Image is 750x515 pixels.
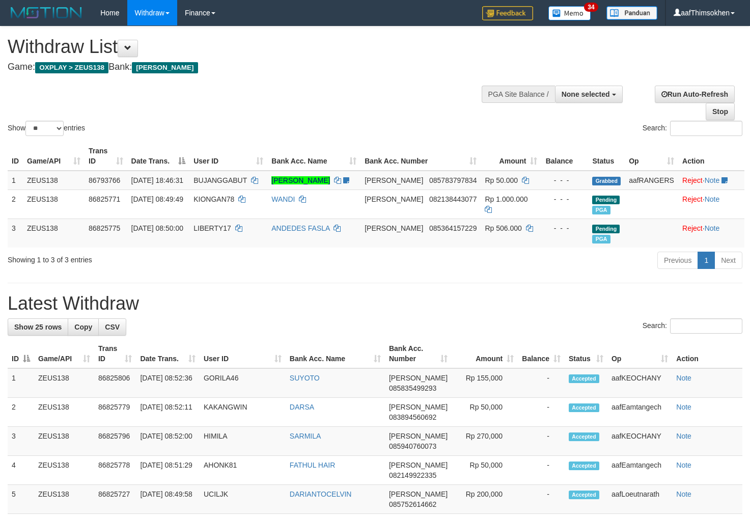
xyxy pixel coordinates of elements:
th: Bank Acc. Number: activate to sort column ascending [360,142,481,171]
span: 86825771 [89,195,120,203]
th: Amount: activate to sort column ascending [481,142,541,171]
span: None selected [562,90,610,98]
h1: Latest Withdraw [8,293,742,314]
a: Previous [657,252,698,269]
div: - - - [545,223,584,233]
span: [PERSON_NAME] [389,461,448,469]
span: Pending [592,225,620,233]
th: Bank Acc. Name: activate to sort column ascending [286,339,385,368]
th: Trans ID: activate to sort column ascending [85,142,127,171]
span: Rp 506.000 [485,224,521,232]
div: - - - [545,194,584,204]
td: Rp 50,000 [452,398,518,427]
td: aafKEOCHANY [607,427,672,456]
a: Note [705,224,720,232]
a: Reject [682,176,703,184]
th: ID [8,142,23,171]
span: Rp 1.000.000 [485,195,527,203]
td: 2 [8,189,23,219]
td: 86825779 [94,398,136,427]
th: Status [588,142,625,171]
th: User ID: activate to sort column ascending [200,339,286,368]
a: Show 25 rows [8,318,68,336]
span: Copy 085752614662 to clipboard [389,500,436,508]
span: Accepted [569,462,599,470]
td: aafEamtangech [607,456,672,485]
button: None selected [555,86,623,103]
a: DARIANTOCELVIN [290,490,352,498]
th: ID: activate to sort column descending [8,339,34,368]
td: aafRANGERS [625,171,678,190]
td: 4 [8,456,34,485]
th: Bank Acc. Number: activate to sort column ascending [385,339,452,368]
a: ANDEDES FASLA [271,224,329,232]
span: Copy 085783797834 to clipboard [429,176,477,184]
span: Copy 083894560692 to clipboard [389,413,436,421]
img: Button%20Memo.svg [548,6,591,20]
td: aafEamtangech [607,398,672,427]
span: Rp 50.000 [485,176,518,184]
td: ZEUS138 [34,398,94,427]
span: Accepted [569,374,599,383]
td: Rp 200,000 [452,485,518,514]
td: [DATE] 08:49:58 [136,485,200,514]
a: Note [676,403,691,411]
th: Date Trans.: activate to sort column ascending [136,339,200,368]
span: Marked by aafchomsokheang [592,235,610,243]
td: · [678,219,744,248]
th: Game/API: activate to sort column ascending [34,339,94,368]
span: Grabbed [592,177,621,185]
th: Action [678,142,744,171]
span: Pending [592,196,620,204]
td: - [518,398,565,427]
td: 3 [8,219,23,248]
th: Balance: activate to sort column ascending [518,339,565,368]
td: 86825727 [94,485,136,514]
a: Note [705,195,720,203]
span: KIONGAN78 [193,195,234,203]
th: Game/API: activate to sort column ascending [23,142,85,171]
td: Rp 270,000 [452,427,518,456]
span: [PERSON_NAME] [389,374,448,382]
td: - [518,368,565,398]
td: - [518,427,565,456]
span: CSV [105,323,120,331]
td: [DATE] 08:52:36 [136,368,200,398]
a: DARSA [290,403,314,411]
a: [PERSON_NAME] [271,176,330,184]
td: aafKEOCHANY [607,368,672,398]
a: SUYOTO [290,374,320,382]
span: OXPLAY > ZEUS138 [35,62,108,73]
td: 5 [8,485,34,514]
span: [PERSON_NAME] [365,224,423,232]
td: Rp 50,000 [452,456,518,485]
span: [PERSON_NAME] [132,62,198,73]
span: Accepted [569,403,599,412]
a: Note [676,432,691,440]
span: Copy 085364157229 to clipboard [429,224,477,232]
td: ZEUS138 [23,219,85,248]
td: GORILA46 [200,368,286,398]
span: [DATE] 08:50:00 [131,224,183,232]
td: - [518,485,565,514]
img: panduan.png [606,6,657,20]
a: WANDI [271,195,295,203]
label: Search: [643,121,742,136]
td: · [678,171,744,190]
span: Copy 082149922335 to clipboard [389,471,436,479]
a: CSV [98,318,126,336]
span: Copy 082138443077 to clipboard [429,195,477,203]
td: · [678,189,744,219]
th: Action [672,339,742,368]
span: [PERSON_NAME] [389,432,448,440]
th: Trans ID: activate to sort column ascending [94,339,136,368]
a: Reject [682,195,703,203]
td: ZEUS138 [34,485,94,514]
td: ZEUS138 [34,456,94,485]
th: Balance [541,142,588,171]
th: Op: activate to sort column ascending [607,339,672,368]
a: Note [705,176,720,184]
a: Reject [682,224,703,232]
h4: Game: Bank: [8,62,490,72]
th: Status: activate to sort column ascending [565,339,607,368]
